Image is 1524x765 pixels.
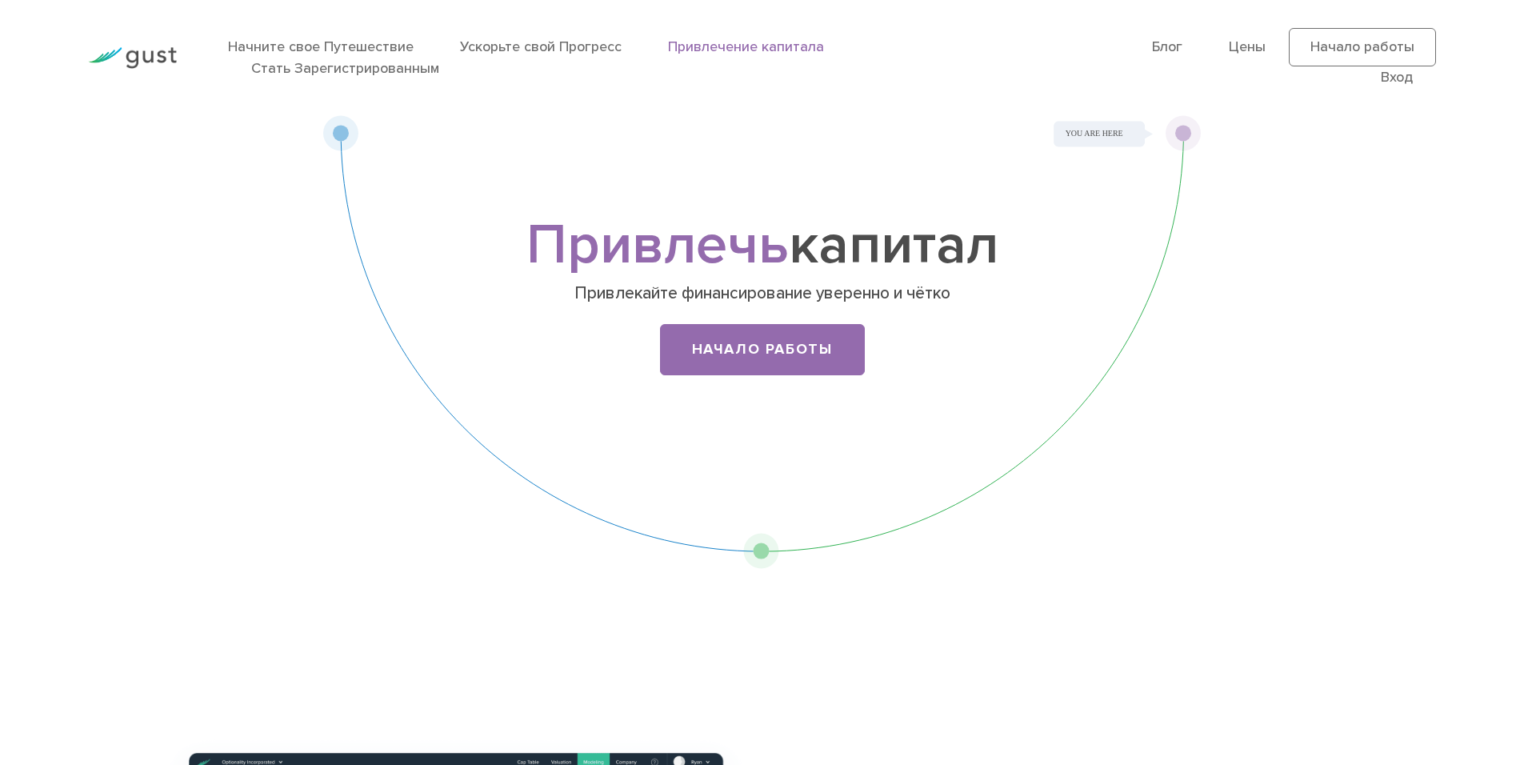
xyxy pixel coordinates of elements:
span: Привлечь [526,211,789,278]
h1: капитал [446,220,1078,271]
a: Стать Зарегистрированным [251,60,439,77]
a: Начните свое Путешествие [228,38,414,55]
img: Логотип Gust [88,47,177,69]
a: Вход [1381,69,1413,86]
a: Начало работы [1289,28,1436,66]
a: Привлечение капитала [668,38,824,55]
p: Привлекайте финансирование уверенно и чётко [452,282,1072,305]
a: Цены [1229,38,1266,55]
a: Блог [1152,38,1182,55]
a: Ускорьте свой Прогресс [460,38,622,55]
a: Начало работы [660,324,865,375]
